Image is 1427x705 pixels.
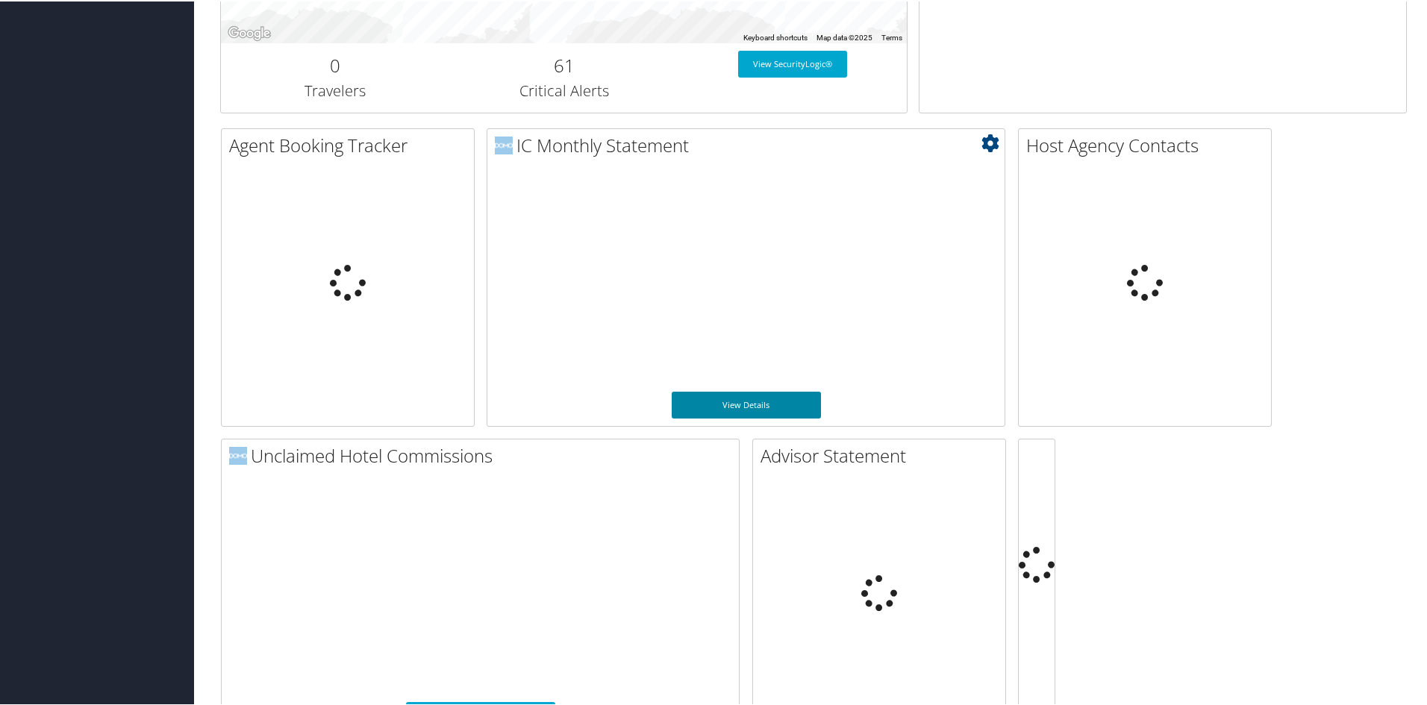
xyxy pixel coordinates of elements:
img: domo-logo.png [229,445,247,463]
h2: IC Monthly Statement [495,131,1005,157]
h2: 0 [232,51,438,77]
button: Keyboard shortcuts [743,31,808,42]
a: View Details [672,390,821,417]
h3: Travelers [232,79,438,100]
a: Open this area in Google Maps (opens a new window) [225,22,274,42]
h2: Host Agency Contacts [1026,131,1271,157]
img: domo-logo.png [495,135,513,153]
h2: Advisor Statement [761,442,1005,467]
h2: Unclaimed Hotel Commissions [229,442,739,467]
a: View SecurityLogic® [738,49,847,76]
img: Google [225,22,274,42]
span: Map data ©2025 [816,32,872,40]
a: Terms (opens in new tab) [881,32,902,40]
h2: 61 [460,51,666,77]
h3: Critical Alerts [460,79,666,100]
h2: Agent Booking Tracker [229,131,474,157]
